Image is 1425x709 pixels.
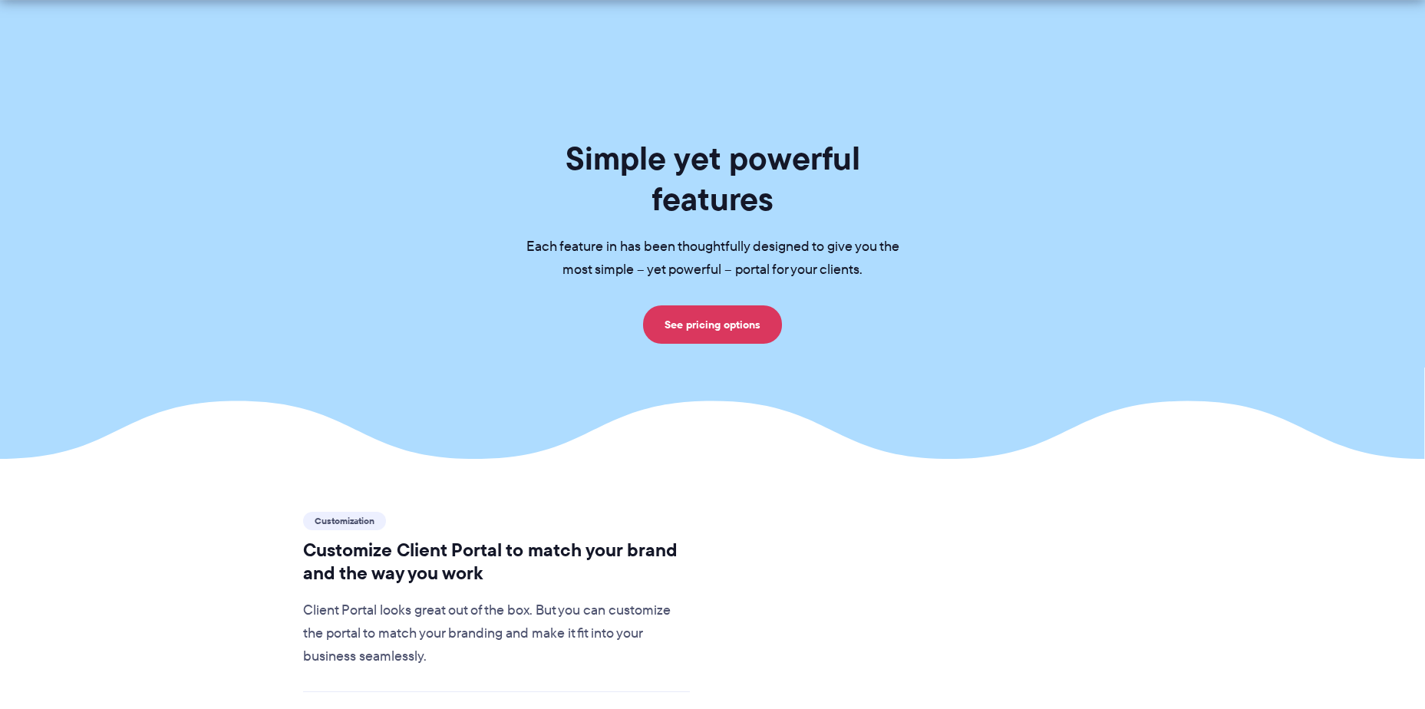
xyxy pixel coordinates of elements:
[502,236,924,282] p: Each feature in has been thoughtfully designed to give you the most simple – yet powerful – porta...
[303,539,691,585] h2: Customize Client Portal to match your brand and the way you work
[643,305,782,344] a: See pricing options
[303,599,691,668] p: Client Portal looks great out of the box. But you can customize the portal to match your branding...
[303,512,386,530] span: Customization
[502,138,924,219] h1: Simple yet powerful features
